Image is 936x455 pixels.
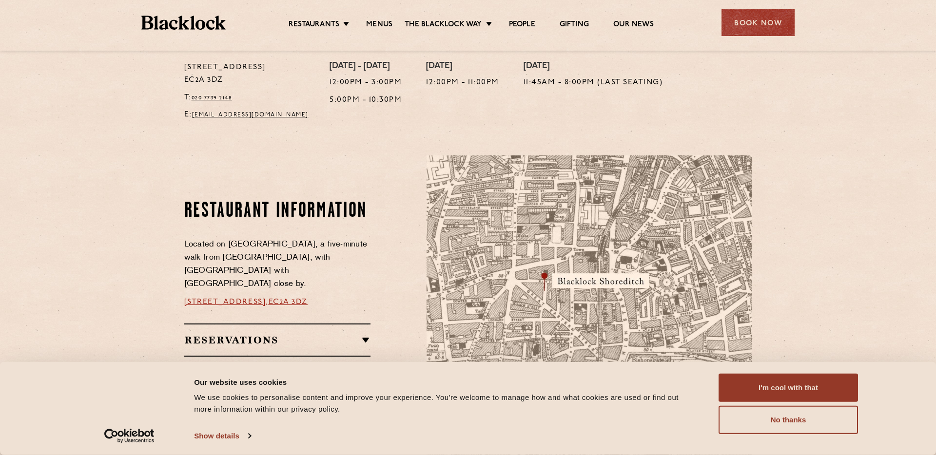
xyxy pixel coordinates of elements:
img: BL_Textured_Logo-footer-cropped.svg [141,16,226,30]
a: [STREET_ADDRESS], [184,298,269,306]
p: 11:45am - 8:00pm (Last seating) [524,76,663,89]
button: No thanks [719,406,858,434]
p: E: [184,109,315,121]
h2: Restaurant Information [184,199,371,224]
a: [EMAIL_ADDRESS][DOMAIN_NAME] [192,112,309,118]
a: 020 7739 2148 [192,95,233,101]
h4: [DATE] [426,61,499,72]
a: Our News [613,20,654,31]
button: I'm cool with that [719,374,858,402]
div: Book Now [721,9,795,36]
h2: Reservations [184,334,371,346]
p: 5:00pm - 10:30pm [330,94,402,107]
a: Show details [194,429,251,443]
a: Restaurants [289,20,339,31]
h4: [DATE] - [DATE] [330,61,402,72]
a: The Blacklock Way [405,20,482,31]
div: Our website uses cookies [194,376,697,388]
a: Usercentrics Cookiebot - opens in a new window [87,429,172,443]
p: 12:00pm - 3:00pm [330,76,402,89]
a: Gifting [560,20,589,31]
h4: [DATE] [524,61,663,72]
p: 12:00pm - 11:00pm [426,76,499,89]
p: [STREET_ADDRESS] EC2A 3DZ [184,61,315,87]
a: Menus [366,20,392,31]
div: We use cookies to personalise content and improve your experience. You're welcome to manage how a... [194,392,697,415]
a: EC2A 3DZ [269,298,308,306]
p: Located on [GEOGRAPHIC_DATA], a five-minute walk from [GEOGRAPHIC_DATA], with [GEOGRAPHIC_DATA] w... [184,238,371,291]
p: T: [184,92,315,104]
a: People [509,20,535,31]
